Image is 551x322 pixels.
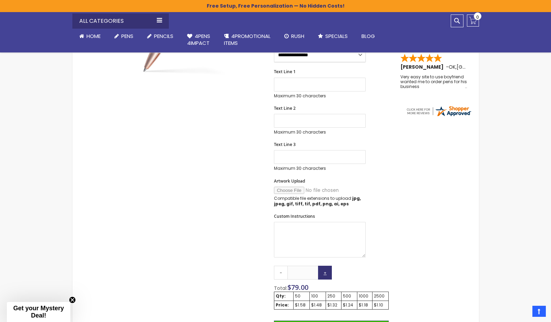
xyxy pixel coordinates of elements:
span: [PERSON_NAME] [400,64,446,70]
div: 250 [327,293,340,299]
span: Get your Mystery Deal! [13,305,64,319]
a: Home [72,29,108,44]
button: Close teaser [69,296,76,303]
p: Maximum 30 characters [274,93,366,99]
a: Specials [311,29,355,44]
div: 500 [343,293,356,299]
div: $1.32 [327,302,340,308]
div: 100 [311,293,324,299]
span: 4PROMOTIONAL ITEMS [224,32,271,47]
a: Blog [355,29,382,44]
span: 0 [476,14,479,20]
span: Blog [361,32,375,40]
strong: Price: [276,302,289,308]
span: Specials [325,32,348,40]
a: 0 [467,14,479,27]
a: - [274,266,288,280]
div: $1.48 [311,302,324,308]
span: 4Pens 4impact [187,32,210,47]
span: [GEOGRAPHIC_DATA] [457,64,507,70]
div: 50 [295,293,308,299]
img: 4pens.com widget logo [406,105,472,117]
span: Total: [274,285,287,292]
span: Artwork Upload [274,178,305,184]
div: $1.58 [295,302,308,308]
strong: Qty: [276,293,286,299]
a: Pens [108,29,140,44]
div: All Categories [72,13,169,29]
span: Rush [291,32,304,40]
span: - , [446,64,507,70]
span: Text Line 2 [274,105,296,111]
span: Pens [121,32,133,40]
div: 1000 [359,293,371,299]
a: + [318,266,332,280]
p: Maximum 30 characters [274,129,366,135]
p: Compatible file extensions to upload: [274,196,366,207]
span: OK [449,64,456,70]
a: 4Pens4impact [180,29,217,51]
span: Pencils [154,32,173,40]
a: Pencils [140,29,180,44]
strong: jpg, jpeg, gif, tiff, tif, pdf, png, ai, eps [274,195,361,207]
div: Very easy site to use boyfriend wanted me to order pens for his business [400,75,467,89]
a: 4pens.com certificate URL [406,113,472,119]
a: Rush [277,29,311,44]
span: Text Line 1 [274,69,296,75]
iframe: Google Customer Reviews [494,303,551,322]
span: Home [86,32,101,40]
div: $1.18 [359,302,371,308]
span: Text Line 3 [274,142,296,147]
div: Get your Mystery Deal!Close teaser [7,302,70,322]
span: Custom Instructions [274,213,315,219]
div: $1.10 [374,302,387,308]
span: 79.00 [291,283,308,292]
p: Maximum 30 characters [274,166,366,171]
div: 2500 [374,293,387,299]
a: 4PROMOTIONALITEMS [217,29,277,51]
div: $1.24 [343,302,356,308]
span: $ [287,283,308,292]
